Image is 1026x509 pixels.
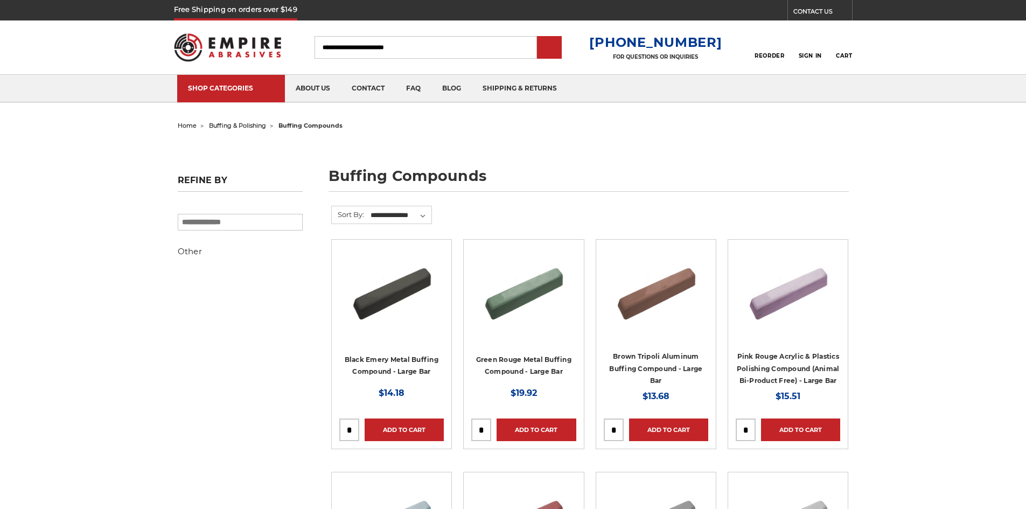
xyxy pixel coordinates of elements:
p: FOR QUESTIONS OR INQUIRIES [589,53,722,60]
a: contact [341,75,395,102]
a: about us [285,75,341,102]
a: Pink Plastic Polishing Compound [736,247,840,352]
a: Add to Cart [497,419,576,441]
a: Add to Cart [629,419,708,441]
a: Green Rouge Metal Buffing Compound - Large Bar [476,355,571,376]
h5: Refine by [178,175,303,192]
span: Reorder [755,52,784,59]
a: Pink Rouge Acrylic & Plastics Polishing Compound (Animal Bi-Product Free) - Large Bar [737,352,840,385]
img: Brown Tripoli Aluminum Buffing Compound [613,247,699,333]
select: Sort By: [369,207,431,224]
img: Empire Abrasives [174,26,282,68]
a: [PHONE_NUMBER] [589,34,722,50]
span: $13.68 [643,391,669,401]
a: buffing & polishing [209,122,266,129]
a: Green Rouge Aluminum Buffing Compound [471,247,576,352]
img: Green Rouge Aluminum Buffing Compound [480,247,567,333]
label: Sort By: [332,206,364,222]
a: blog [431,75,472,102]
span: $19.92 [511,388,537,398]
span: buffing compounds [278,122,343,129]
a: Cart [836,36,852,59]
a: CONTACT US [793,5,852,20]
span: $14.18 [379,388,404,398]
a: Black Emery Metal Buffing Compound - Large Bar [345,355,438,376]
input: Submit [539,37,560,59]
a: Add to Cart [365,419,444,441]
div: SHOP CATEGORIES [188,84,274,92]
h5: Other [178,245,303,258]
span: Sign In [799,52,822,59]
h1: buffing compounds [329,169,849,192]
span: Cart [836,52,852,59]
img: Pink Plastic Polishing Compound [745,247,831,333]
span: $15.51 [776,391,800,401]
a: faq [395,75,431,102]
a: Brown Tripoli Aluminum Buffing Compound - Large Bar [609,352,702,385]
a: Black Stainless Steel Buffing Compound [339,247,444,352]
a: Brown Tripoli Aluminum Buffing Compound [604,247,708,352]
a: shipping & returns [472,75,568,102]
a: Reorder [755,36,784,59]
a: home [178,122,197,129]
img: Black Stainless Steel Buffing Compound [348,247,435,333]
a: Add to Cart [761,419,840,441]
